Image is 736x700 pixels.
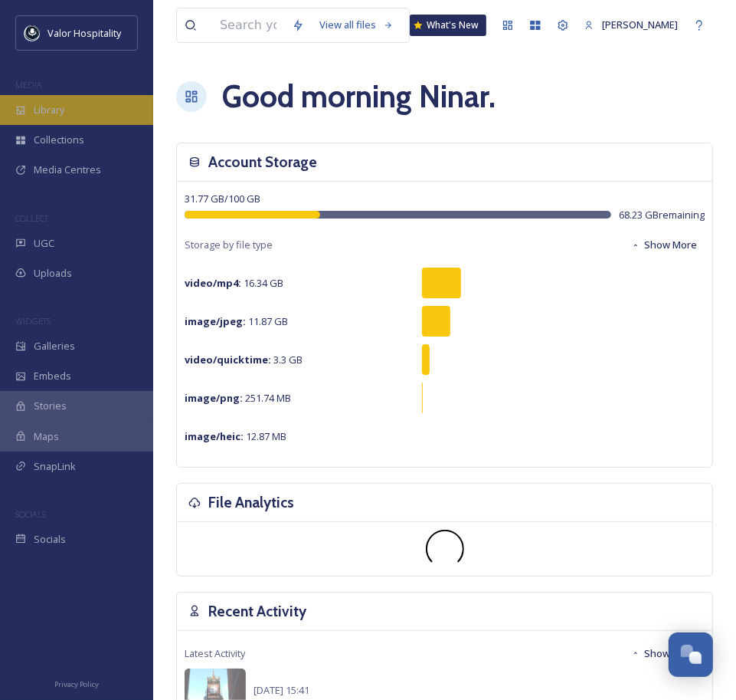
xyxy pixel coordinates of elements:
strong: video/quicktime : [185,353,271,366]
span: Socials [34,532,66,547]
a: What's New [410,15,486,36]
strong: image/jpeg : [185,314,246,328]
input: Search your library [212,8,284,42]
span: COLLECT [15,212,48,224]
button: Show More [623,230,705,260]
span: Maps [34,429,59,444]
span: 251.74 MB [185,391,291,405]
h3: File Analytics [208,491,294,514]
strong: image/heic : [185,429,244,443]
h3: Recent Activity [208,600,306,623]
span: Privacy Policy [54,679,99,689]
span: Galleries [34,339,75,353]
a: [PERSON_NAME] [577,10,685,40]
a: View all files [312,10,401,40]
button: Show More [623,639,705,669]
span: Uploads [34,266,72,281]
span: WIDGETS [15,315,51,327]
span: Valor Hospitality [47,26,121,40]
button: Open Chat [669,633,713,677]
span: Latest Activity [185,646,245,661]
span: Collections [34,133,84,147]
strong: video/mp4 : [185,276,241,290]
span: 68.23 GB remaining [619,208,705,222]
span: 3.3 GB [185,353,303,366]
span: [DATE] 15:41 [254,683,309,697]
span: UGC [34,236,54,251]
h3: Account Storage [208,151,317,173]
span: SOCIALS [15,508,46,520]
span: Library [34,103,64,117]
strong: image/png : [185,391,243,405]
span: 12.87 MB [185,429,286,443]
span: 16.34 GB [185,276,283,290]
span: Media Centres [34,163,101,177]
span: 31.77 GB / 100 GB [185,192,260,205]
span: Stories [34,399,67,413]
span: Embeds [34,369,71,383]
span: Storage by file type [185,238,273,252]
span: SnapLink [34,459,76,474]
span: MEDIA [15,79,42,90]
a: Privacy Policy [54,674,99,692]
h1: Good morning Ninar . [222,74,496,120]
span: [PERSON_NAME] [602,18,678,31]
span: 11.87 GB [185,314,288,328]
img: images [25,25,40,41]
